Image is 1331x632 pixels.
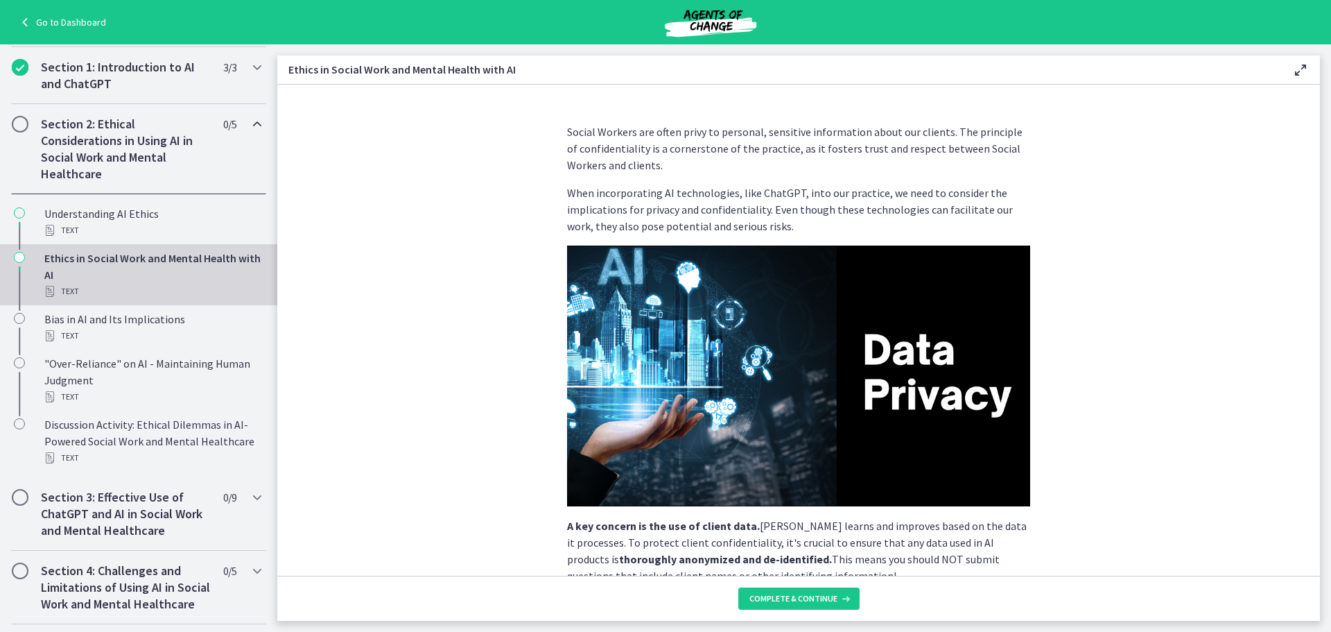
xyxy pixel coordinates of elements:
[41,563,210,613] h2: Section 4: Challenges and Limitations of Using AI in Social Work and Mental Healthcare
[749,593,837,604] span: Complete & continue
[619,552,832,566] strong: thoroughly anonymized and de-identified.
[567,123,1030,173] p: Social Workers are often privy to personal, sensitive information about our clients. The principl...
[738,588,860,610] button: Complete & continue
[44,311,261,344] div: Bias in AI and Its Implications
[567,185,1030,234] p: When incorporating AI technologies, like ChatGPT, into our practice, we need to consider the impl...
[627,6,794,39] img: Agents of Change
[44,450,261,466] div: Text
[41,116,210,182] h2: Section 2: Ethical Considerations in Using AI in Social Work and Mental Healthcare
[44,388,261,405] div: Text
[44,250,261,300] div: Ethics in Social Work and Mental Health with AI
[44,205,261,239] div: Understanding AI Ethics
[41,489,210,539] h2: Section 3: Effective Use of ChatGPT and AI in Social Work and Mental Healthcare
[567,518,1030,584] p: [PERSON_NAME] learns and improves based on the data it processes. To protect client confidentiali...
[44,222,261,239] div: Text
[44,416,261,466] div: Discussion Activity: Ethical Dilemmas in AI-Powered Social Work and Mental Healthcare
[567,246,1030,506] img: Slides_for_Title_Slides_for_ChatGPT_and_AI_for_Social_Work.png
[223,489,236,506] span: 0 / 9
[12,59,28,76] i: Completed
[41,59,210,92] h2: Section 1: Introduction to AI and ChatGPT
[223,563,236,579] span: 0 / 5
[288,61,1270,78] h3: Ethics in Social Work and Mental Health with AI
[223,116,236,133] span: 0 / 5
[44,283,261,300] div: Text
[17,14,106,31] a: Go to Dashboard
[44,327,261,344] div: Text
[44,355,261,405] div: "Over-Reliance" on AI - Maintaining Human Judgment
[223,59,236,76] span: 3 / 3
[567,519,760,533] strong: A key concern is the use of client data.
